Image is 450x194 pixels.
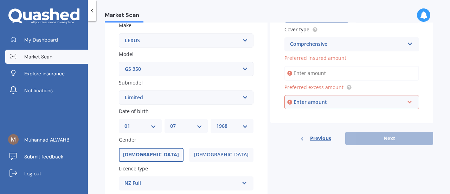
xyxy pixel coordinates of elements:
span: Date of birth [119,108,149,114]
span: Previous [310,133,331,144]
span: Gender [119,137,136,143]
a: Notifications [5,83,88,98]
span: Cover type [284,26,309,33]
span: Submodel [119,79,143,86]
a: Market Scan [5,50,88,64]
span: Notifications [24,87,53,94]
span: [DEMOGRAPHIC_DATA] [123,152,179,158]
span: Preferred insured amount [284,55,346,61]
span: Explore insurance [24,70,65,77]
a: Muhannad ALWAHB [5,133,88,147]
span: Licence type [119,165,148,172]
span: Market Scan [24,53,52,60]
span: Log out [24,170,41,177]
input: Enter amount [284,66,419,81]
a: Submit feedback [5,150,88,164]
span: Muhannad ALWAHB [24,136,69,143]
a: My Dashboard [5,33,88,47]
span: Market Scan [105,12,143,21]
span: [DEMOGRAPHIC_DATA] [194,152,249,158]
div: Comprehensive [290,40,404,49]
span: Make [119,22,131,29]
div: NZ Full [124,179,239,188]
span: My Dashboard [24,36,58,43]
a: Explore insurance [5,67,88,81]
a: Log out [5,167,88,181]
span: Submit feedback [24,153,63,160]
div: Enter amount [294,98,404,106]
span: Preferred excess amount [284,84,343,90]
img: ACg8ocJkLbJ3l4jW1FMGcXoiSSA4eoBt_mrVWQaeY7f6umsU74LhlQ=s96-c [8,134,19,145]
span: Model [119,51,134,57]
